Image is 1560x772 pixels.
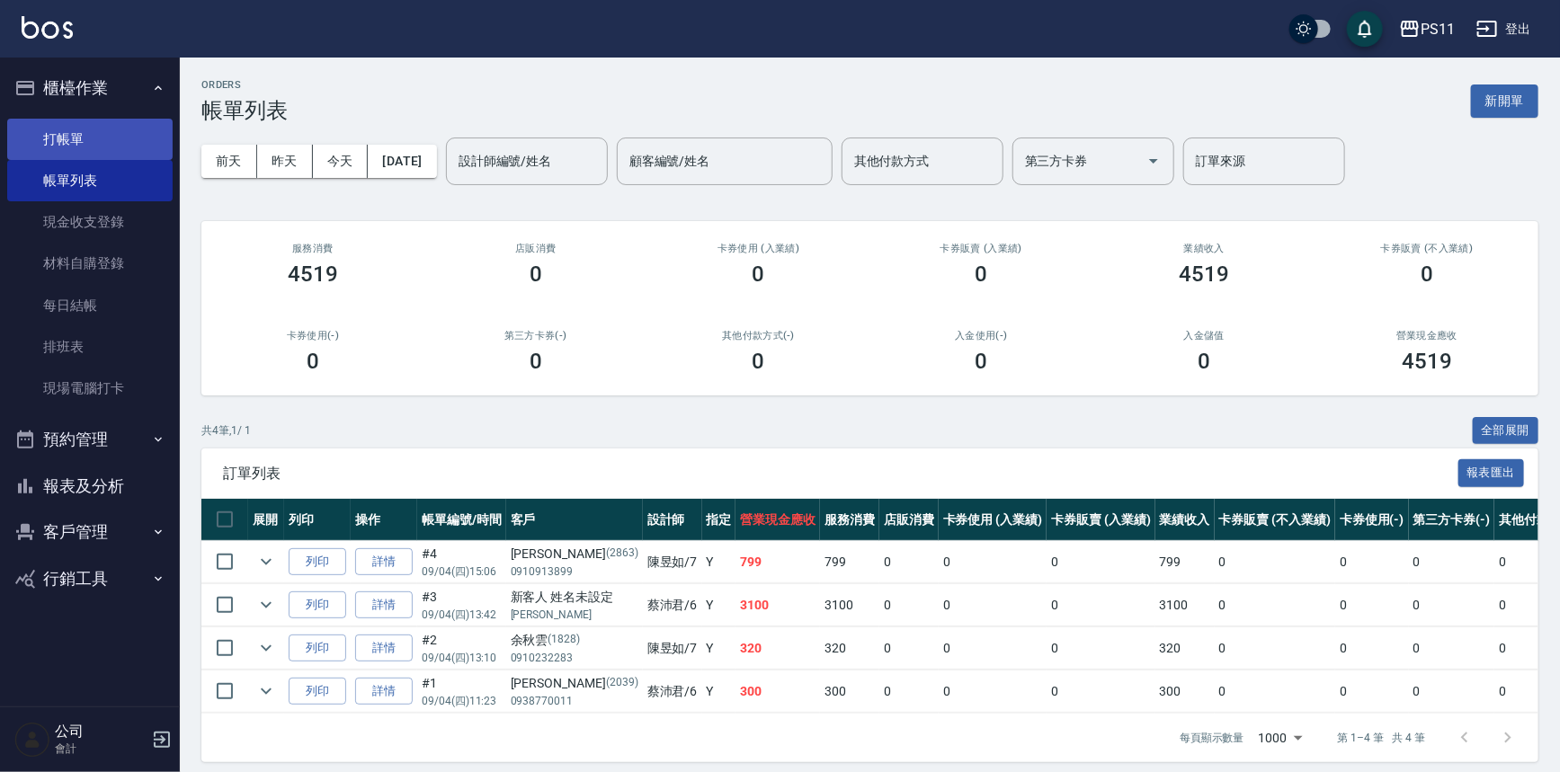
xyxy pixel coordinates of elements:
button: Open [1139,146,1168,175]
h2: 入金使用(-) [891,330,1071,342]
th: 列印 [284,499,351,541]
td: 300 [820,670,879,713]
th: 服務消費 [820,499,879,541]
td: 0 [939,670,1047,713]
a: 每日結帳 [7,285,173,326]
td: #3 [417,584,506,626]
td: 0 [1047,584,1155,626]
th: 卡券販賣 (入業績) [1047,499,1155,541]
button: [DATE] [368,145,436,178]
th: 營業現金應收 [735,499,820,541]
th: 卡券使用 (入業績) [939,499,1047,541]
p: 09/04 (四) 13:10 [422,650,502,666]
button: 新開單 [1471,84,1538,118]
img: Logo [22,16,73,39]
h2: 營業現金應收 [1337,330,1517,342]
th: 操作 [351,499,417,541]
div: [PERSON_NAME] [511,674,638,693]
td: 蔡沛君 /6 [643,584,702,626]
td: 0 [1215,541,1335,583]
div: PS11 [1421,18,1455,40]
h2: 第三方卡券(-) [446,330,626,342]
td: 0 [1047,627,1155,670]
h3: 4519 [288,262,338,287]
th: 第三方卡券(-) [1409,499,1495,541]
a: 現場電腦打卡 [7,368,173,409]
h2: 業績收入 [1114,243,1294,254]
button: 今天 [313,145,369,178]
p: 每頁顯示數量 [1180,730,1244,746]
p: 共 4 筆, 1 / 1 [201,422,251,439]
h3: 0 [975,262,987,287]
td: #2 [417,627,506,670]
div: 余秋雲 [511,631,638,650]
th: 業績收入 [1155,499,1215,541]
td: 0 [879,541,939,583]
th: 卡券使用(-) [1335,499,1409,541]
td: 0 [1409,627,1495,670]
button: 報表匯出 [1458,459,1525,487]
p: 0910913899 [511,563,638,580]
button: 報表及分析 [7,463,173,510]
td: 陳昱如 /7 [643,627,702,670]
p: [PERSON_NAME] [511,607,638,623]
td: #4 [417,541,506,583]
td: Y [702,627,736,670]
td: 0 [1409,584,1495,626]
button: 客戶管理 [7,509,173,555]
div: [PERSON_NAME] [511,545,638,563]
div: 新客人 姓名未設定 [511,588,638,607]
td: #1 [417,670,506,713]
td: 799 [820,541,879,583]
h3: 0 [753,349,765,374]
td: Y [702,584,736,626]
button: 登出 [1469,13,1538,46]
a: 現金收支登錄 [7,201,173,243]
h3: 0 [307,349,319,374]
td: 0 [1409,670,1495,713]
a: 詳情 [355,591,413,619]
td: 3100 [820,584,879,626]
td: 0 [1215,627,1335,670]
td: 0 [1335,541,1409,583]
h2: 卡券使用(-) [223,330,403,342]
td: 0 [1335,670,1409,713]
p: (2863) [606,545,638,563]
td: Y [702,541,736,583]
h3: 帳單列表 [201,98,288,123]
h3: 0 [1421,262,1433,287]
button: 列印 [289,548,346,576]
h3: 服務消費 [223,243,403,254]
a: 報表匯出 [1458,464,1525,481]
p: 09/04 (四) 15:06 [422,563,502,580]
a: 帳單列表 [7,160,173,201]
th: 指定 [702,499,736,541]
td: Y [702,670,736,713]
button: 列印 [289,591,346,619]
button: 列印 [289,678,346,705]
h2: 卡券販賣 (入業績) [891,243,1071,254]
p: 第 1–4 筆 共 4 筆 [1338,730,1425,746]
button: 預約管理 [7,416,173,463]
p: (1828) [548,631,581,650]
span: 訂單列表 [223,465,1458,483]
td: 3100 [735,584,820,626]
td: 0 [879,627,939,670]
a: 詳情 [355,548,413,576]
h5: 公司 [55,723,147,741]
h3: 0 [753,262,765,287]
a: 詳情 [355,634,413,662]
td: 799 [1155,541,1215,583]
td: 0 [939,541,1047,583]
p: 0910232283 [511,650,638,666]
h2: 入金儲值 [1114,330,1294,342]
h2: ORDERS [201,79,288,91]
th: 店販消費 [879,499,939,541]
button: PS11 [1392,11,1462,48]
button: expand row [253,548,280,575]
td: 蔡沛君 /6 [643,670,702,713]
td: 0 [1409,541,1495,583]
button: expand row [253,678,280,705]
h3: 4519 [1179,262,1229,287]
th: 展開 [248,499,284,541]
